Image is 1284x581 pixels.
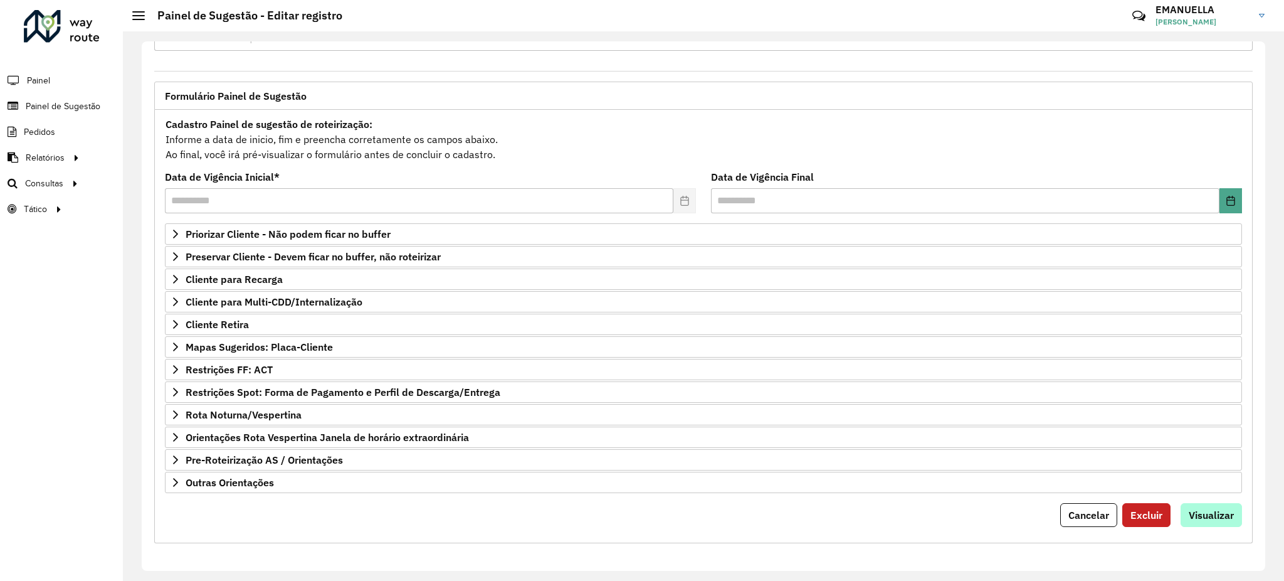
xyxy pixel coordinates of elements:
[26,100,100,113] span: Painel de Sugestão
[1155,4,1250,16] h3: EMANUELLA
[165,427,1242,448] a: Orientações Rota Vespertina Janela de horário extraordinária
[186,297,362,307] span: Cliente para Multi-CDD/Internalização
[186,229,391,239] span: Priorizar Cliente - Não podem ficar no buffer
[711,169,814,184] label: Data de Vigência Final
[186,455,343,465] span: Pre-Roteirização AS / Orientações
[186,365,273,375] span: Restrições FF: ACT
[165,291,1242,312] a: Cliente para Multi-CDD/Internalização
[165,269,1242,290] a: Cliente para Recarga
[186,410,302,420] span: Rota Noturna/Vespertina
[165,381,1242,403] a: Restrições Spot: Forma de Pagamento e Perfil de Descarga/Entrega
[24,203,47,216] span: Tático
[165,404,1242,425] a: Rota Noturna/Vespertina
[1125,3,1152,29] a: Contato Rápido
[25,177,63,190] span: Consultas
[1122,503,1171,527] button: Excluir
[165,314,1242,335] a: Cliente Retira
[165,246,1242,267] a: Preservar Cliente - Devem ficar no buffer, não roteirizar
[186,274,283,284] span: Cliente para Recarga
[165,223,1242,245] a: Priorizar Cliente - Não podem ficar no buffer
[24,125,55,139] span: Pedidos
[1060,503,1117,527] button: Cancelar
[166,118,372,131] strong: Cadastro Painel de sugestão de roteirização:
[1130,509,1162,521] span: Excluir
[165,91,307,101] span: Formulário Painel de Sugestão
[1189,509,1234,521] span: Visualizar
[27,74,50,87] span: Painel
[165,116,1242,163] div: Informe a data de inicio, fim e preencha corretamente os campos abaixo. Ao final, você irá pré-vi...
[1181,503,1242,527] button: Visualizar
[165,336,1242,358] a: Mapas Sugeridos: Placa-Cliente
[1068,509,1109,521] span: Cancelar
[186,432,469,442] span: Orientações Rota Vespertina Janela de horário extraordinária
[26,151,65,164] span: Relatórios
[165,169,280,184] label: Data de Vigência Inicial
[1219,188,1242,213] button: Choose Date
[165,472,1242,493] a: Outras Orientações
[186,477,274,488] span: Outras Orientações
[186,387,500,397] span: Restrições Spot: Forma de Pagamento e Perfil de Descarga/Entrega
[145,9,342,23] h2: Painel de Sugestão - Editar registro
[186,319,249,329] span: Cliente Retira
[165,359,1242,380] a: Restrições FF: ACT
[186,342,333,352] span: Mapas Sugeridos: Placa-Cliente
[186,252,441,262] span: Preservar Cliente - Devem ficar no buffer, não roteirizar
[1155,16,1250,28] span: [PERSON_NAME]
[165,449,1242,471] a: Pre-Roteirização AS / Orientações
